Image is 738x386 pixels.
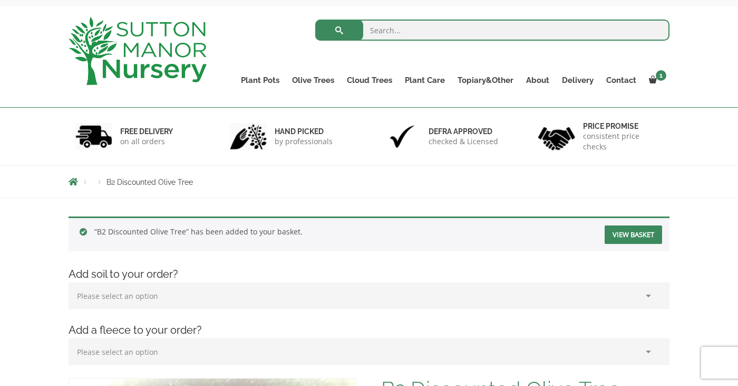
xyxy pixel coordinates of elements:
[556,73,600,88] a: Delivery
[120,127,173,136] h6: FREE DELIVERY
[61,266,677,283] h4: Add soil to your order?
[275,136,333,147] p: by professionals
[61,322,677,338] h4: Add a fleece to your order?
[429,127,498,136] h6: Defra approved
[120,136,173,147] p: on all orders
[643,73,669,88] a: 1
[656,70,666,81] span: 1
[341,73,399,88] a: Cloud Trees
[106,178,193,186] span: B2 Discounted Olive Tree
[230,123,267,150] img: 2.jpg
[399,73,451,88] a: Plant Care
[69,17,207,85] img: logo
[520,73,556,88] a: About
[315,20,670,41] input: Search...
[384,123,421,150] img: 3.jpg
[538,120,575,153] img: 4.jpg
[605,225,662,244] a: View basket
[451,73,520,88] a: Topiary&Other
[286,73,341,88] a: Olive Trees
[75,123,112,150] img: 1.jpg
[429,136,498,147] p: checked & Licensed
[69,216,669,251] div: “B2 Discounted Olive Tree” has been added to your basket.
[275,127,333,136] h6: hand picked
[583,121,663,131] h6: Price promise
[583,131,663,152] p: consistent price checks
[235,73,286,88] a: Plant Pots
[600,73,643,88] a: Contact
[69,177,669,186] nav: Breadcrumbs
